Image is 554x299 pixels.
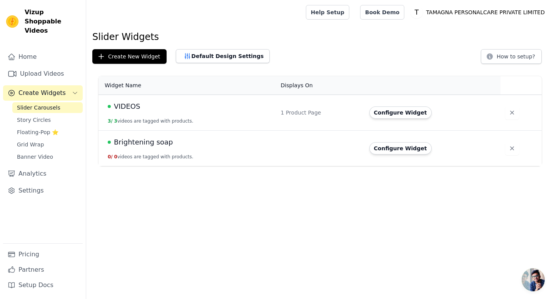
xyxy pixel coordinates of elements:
button: 0/ 0videos are tagged with products. [108,154,194,160]
button: Delete widget [505,106,519,120]
a: How to setup? [481,55,542,62]
a: Home [3,49,83,65]
span: Banner Video [17,153,53,161]
th: Displays On [276,76,365,95]
button: 3/ 3videos are tagged with products. [108,118,194,124]
th: Widget Name [98,76,276,95]
a: Analytics [3,166,83,181]
span: Story Circles [17,116,51,124]
a: Floating-Pop ⭐ [12,127,83,138]
a: Setup Docs [3,277,83,293]
span: Grid Wrap [17,141,44,148]
span: Slider Carousels [17,104,60,111]
span: Live Published [108,105,111,108]
span: Create Widgets [18,88,66,98]
a: Help Setup [306,5,349,20]
button: Delete widget [505,141,519,155]
span: Live Published [108,141,111,144]
a: Settings [3,183,83,198]
button: Default Design Settings [176,49,270,63]
a: Story Circles [12,115,83,125]
span: Brightening soap [114,137,173,148]
span: 0 [114,154,117,159]
span: Floating-Pop ⭐ [17,128,58,136]
a: Slider Carousels [12,102,83,113]
div: 1 Product Page [281,109,360,116]
a: Upload Videos [3,66,83,81]
button: How to setup? [481,49,542,64]
span: 0 / [108,154,113,159]
a: Book Demo [360,5,404,20]
img: Vizup [6,15,18,28]
a: Pricing [3,247,83,262]
h1: Slider Widgets [92,31,548,43]
text: T [414,8,419,16]
span: 3 / [108,118,113,124]
button: T TAMAGNA PERSONALCARE PRIVATE LIMITED [410,5,548,19]
span: 3 [114,118,117,124]
button: Configure Widget [369,142,432,154]
div: Open chat [522,268,545,291]
button: Create Widgets [3,85,83,101]
button: Create New Widget [92,49,167,64]
p: TAMAGNA PERSONALCARE PRIVATE LIMITED [423,5,548,19]
span: Vizup Shoppable Videos [25,8,80,35]
a: Banner Video [12,151,83,162]
a: Partners [3,262,83,277]
button: Configure Widget [369,106,432,119]
span: VIDEOS [114,101,140,112]
a: Grid Wrap [12,139,83,150]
